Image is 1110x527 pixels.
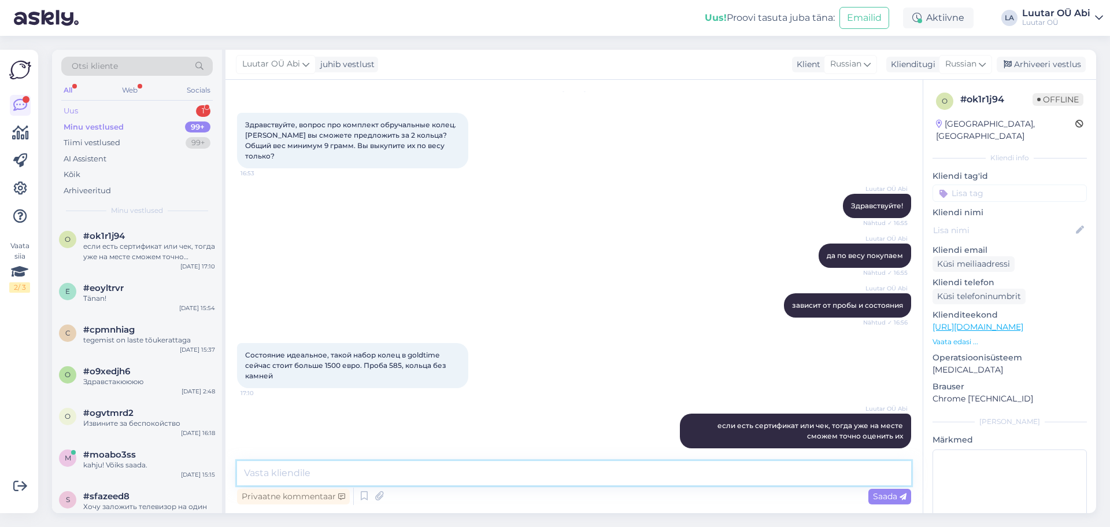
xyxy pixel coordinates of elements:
span: o [65,370,71,379]
div: # ok1r1j94 [960,93,1033,106]
span: c [65,329,71,337]
div: Tiimi vestlused [64,137,120,149]
span: Состояние идеальное, такой набор колец в goldtime сейчас стоит больше 1500 евро. Проба 585, кольц... [245,351,448,380]
span: Luutar OÜ Abi [864,185,908,193]
span: Luutar OÜ Abi [864,404,908,413]
span: s [66,495,70,504]
span: #moabo3ss [83,449,136,460]
div: Luutar OÜ [1022,18,1090,27]
span: зависит от пробы и состояния [792,301,903,309]
div: Kliendi info [933,153,1087,163]
div: Хочу заложить телевизор на один месяц [83,502,215,522]
span: o [65,235,71,244]
span: o [942,97,948,105]
div: 99+ [186,137,210,149]
div: Proovi tasuta juba täna: [705,11,835,25]
div: Privaatne kommentaar [237,489,350,504]
span: Nähtud ✓ 16:55 [863,268,908,277]
span: Здравствуйте, вопрос про комплект обручальные колец. [PERSON_NAME] вы сможете предложить за 2 кол... [245,120,458,160]
div: [DATE] 17:10 [180,262,215,271]
span: Nähtud ✓ 16:55 [863,219,908,227]
span: Здравствуйте! [851,201,903,210]
div: Uus [64,105,78,117]
div: [DATE] 2:48 [182,387,215,396]
div: Здравстакюююю [83,377,215,387]
input: Lisa nimi [933,224,1074,237]
span: #sfazeed8 [83,491,129,502]
div: Aktiivne [903,8,974,28]
span: #eoyltrvr [83,283,124,293]
div: kahju! Võiks saada. [83,460,215,470]
span: Offline [1033,93,1083,106]
div: Web [120,83,140,98]
span: Saada [873,491,906,502]
div: Tänan! [83,293,215,304]
span: e [65,287,70,296]
div: juhib vestlust [316,58,375,71]
span: o [65,412,71,421]
div: Küsi telefoninumbrit [933,289,1026,304]
p: Brauser [933,381,1087,393]
span: #ogvtmrd2 [83,408,134,418]
span: Otsi kliente [72,60,118,72]
p: Vaata edasi ... [933,337,1087,347]
div: Vaata siia [9,241,30,293]
div: [GEOGRAPHIC_DATA], [GEOGRAPHIC_DATA] [936,118,1075,142]
div: [DATE] 15:15 [181,470,215,479]
a: [URL][DOMAIN_NAME] [933,322,1023,332]
div: AI Assistent [64,153,106,165]
span: 17:10 [240,389,284,397]
div: Klient [792,58,820,71]
p: Märkmed [933,434,1087,446]
span: Luutar OÜ Abi [864,234,908,243]
p: Chrome [TECHNICAL_ID] [933,393,1087,405]
span: #o9xedjh6 [83,366,130,377]
p: Kliendi telefon [933,277,1087,289]
input: Lisa tag [933,185,1087,202]
span: 17:11 [864,449,908,458]
span: Luutar OÜ Abi [864,284,908,293]
p: Kliendi tag'id [933,170,1087,182]
div: Küsi meiliaadressi [933,256,1015,272]
div: 2 / 3 [9,282,30,293]
div: Luutar OÜ Abi [1022,9,1090,18]
p: Kliendi nimi [933,207,1087,219]
div: LA [1001,10,1017,26]
span: если есть сертификат или чек, тогда уже на месте сможем точно оценить их [717,421,905,440]
div: All [61,83,75,98]
p: Operatsioonisüsteem [933,352,1087,364]
button: Emailid [839,7,889,29]
span: #cpmnhiag [83,325,135,335]
div: 1 [196,105,210,117]
img: Askly Logo [9,59,31,81]
div: 99+ [185,121,210,133]
div: Klienditugi [886,58,935,71]
div: Извините за беспокойство [83,418,215,429]
p: Klienditeekond [933,309,1087,321]
p: [MEDICAL_DATA] [933,364,1087,376]
div: [DATE] 16:18 [181,429,215,437]
div: [PERSON_NAME] [933,417,1087,427]
div: tegemist on laste tõukerattaga [83,335,215,345]
div: Socials [184,83,213,98]
span: Russian [945,58,976,71]
span: #ok1r1j94 [83,231,125,241]
div: Arhiveeritud [64,185,111,197]
p: Kliendi email [933,244,1087,256]
div: Kõik [64,169,80,180]
span: Minu vestlused [111,205,163,216]
span: m [65,454,71,462]
span: Nähtud ✓ 16:56 [863,318,908,327]
span: Russian [830,58,861,71]
span: Luutar OÜ Abi [242,58,300,71]
b: Uus! [705,12,727,23]
a: Luutar OÜ AbiLuutar OÜ [1022,9,1103,27]
div: Arhiveeri vestlus [997,57,1086,72]
div: если есть сертификат или чек, тогда уже на месте сможем точно оценить их [83,241,215,262]
span: 16:53 [240,169,284,178]
div: [DATE] 15:54 [179,304,215,312]
div: Minu vestlused [64,121,124,133]
div: [DATE] 15:37 [180,345,215,354]
span: да по весу покупаем [827,251,903,260]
